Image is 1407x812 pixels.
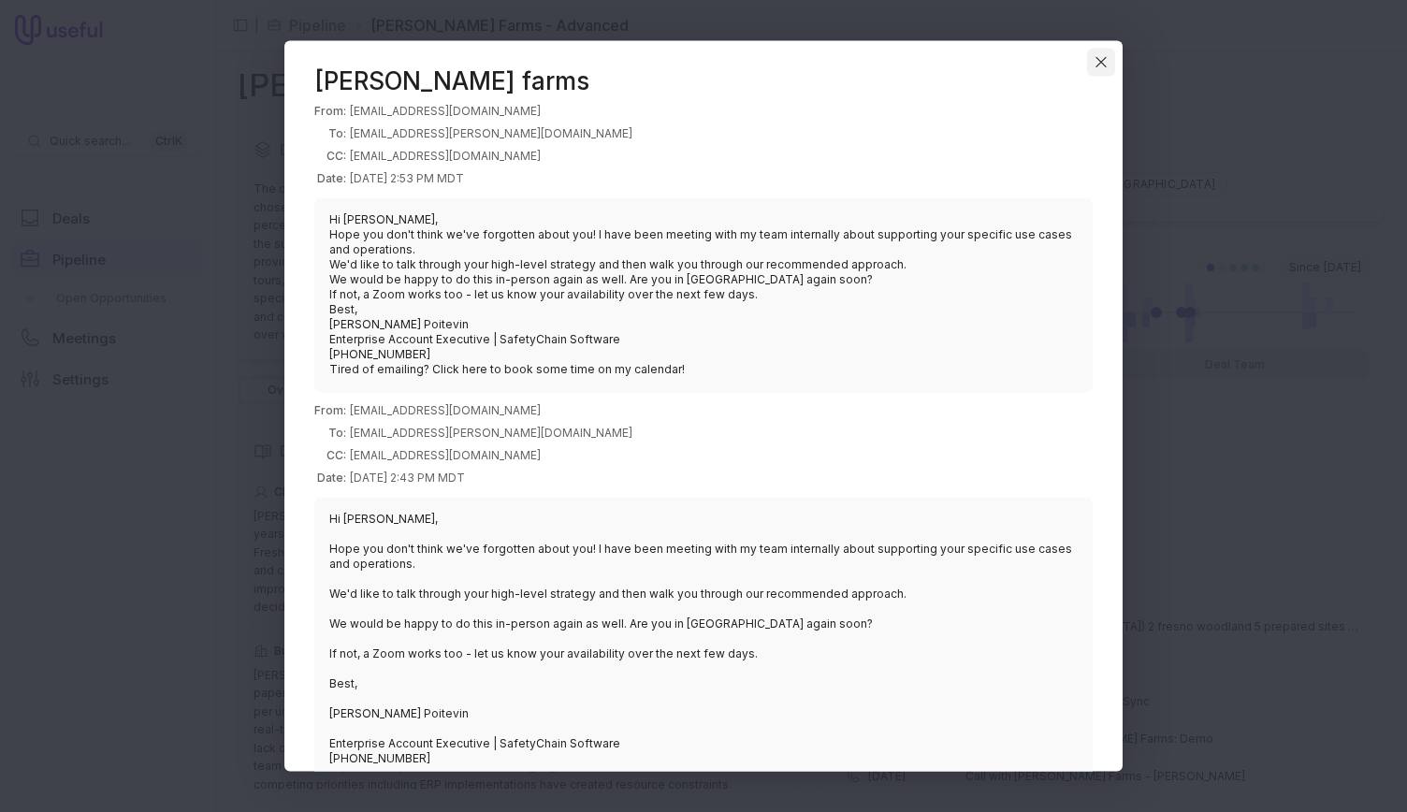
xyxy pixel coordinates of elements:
button: Close [1087,48,1115,76]
header: [PERSON_NAME] farms [314,70,1093,93]
td: [EMAIL_ADDRESS][PERSON_NAME][DOMAIN_NAME] [350,123,632,145]
th: CC: [314,444,350,467]
td: [EMAIL_ADDRESS][DOMAIN_NAME] [350,145,632,167]
time: [DATE] 2:43 PM MDT [350,471,465,485]
td: [EMAIL_ADDRESS][PERSON_NAME][DOMAIN_NAME] [350,422,632,444]
th: From: [314,399,350,422]
blockquote: Hi [PERSON_NAME], Hope you don't think we've forgotten about you! I have been meeting with my tea... [314,497,1093,811]
td: [EMAIL_ADDRESS][DOMAIN_NAME] [350,399,632,422]
th: CC: [314,145,350,167]
time: [DATE] 2:53 PM MDT [350,171,464,185]
td: [EMAIL_ADDRESS][DOMAIN_NAME] [350,100,632,123]
blockquote: Hi [PERSON_NAME], Hope you don't think we've forgotten about you! I have been meeting with my tea... [314,197,1093,392]
th: Date: [314,467,350,489]
th: To: [314,422,350,444]
td: [EMAIL_ADDRESS][DOMAIN_NAME] [350,444,632,467]
th: From: [314,100,350,123]
th: To: [314,123,350,145]
th: Date: [314,167,350,190]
